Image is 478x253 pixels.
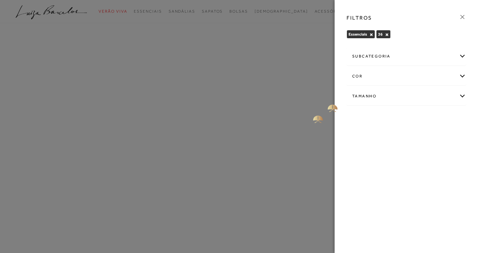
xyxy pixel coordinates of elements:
[349,32,367,37] span: Essenciais
[378,32,383,37] span: 36
[385,32,389,37] button: 36 Close
[347,14,372,22] h3: FILTROS
[347,67,466,85] div: cor
[347,87,466,105] div: Tamanho
[347,48,466,65] div: subcategoria
[369,32,373,37] button: Essenciais Close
